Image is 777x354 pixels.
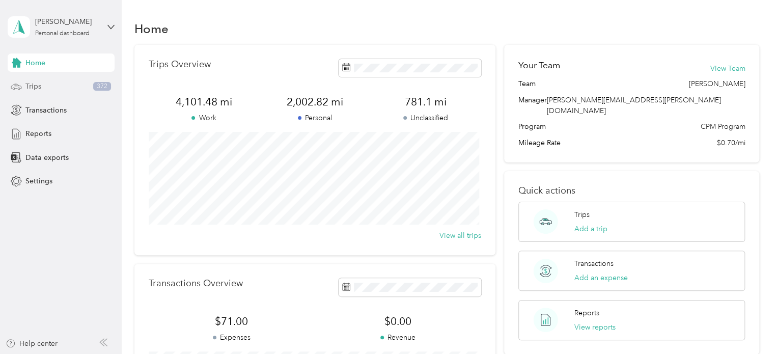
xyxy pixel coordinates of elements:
span: Mileage Rate [518,138,561,148]
h1: Home [134,23,169,34]
span: Reports [25,128,51,139]
span: 4,101.48 mi [149,95,260,109]
p: Trips [574,209,590,220]
span: Program [518,121,546,132]
div: [PERSON_NAME] [35,16,99,27]
div: Personal dashboard [35,31,90,37]
p: Reports [574,308,599,318]
iframe: Everlance-gr Chat Button Frame [720,297,777,354]
p: Unclassified [370,113,481,123]
p: Quick actions [518,185,745,196]
span: 2,002.82 mi [259,95,370,109]
span: 781.1 mi [370,95,481,109]
span: Settings [25,176,52,186]
span: Manager [518,95,547,116]
p: Transactions Overview [149,278,243,289]
button: Add a trip [574,224,607,234]
p: Trips Overview [149,59,211,70]
p: Personal [259,113,370,123]
p: Revenue [315,332,481,343]
button: Help center [6,338,58,349]
p: Transactions [574,258,614,269]
span: $0.00 [315,314,481,329]
span: Trips [25,81,41,92]
button: View all trips [439,230,481,241]
span: [PERSON_NAME][EMAIL_ADDRESS][PERSON_NAME][DOMAIN_NAME] [547,96,721,115]
span: Home [25,58,45,68]
h2: Your Team [518,59,560,72]
p: Expenses [149,332,315,343]
span: [PERSON_NAME] [688,78,745,89]
span: 372 [93,82,111,91]
button: View Team [710,63,745,74]
span: CPM Program [700,121,745,132]
span: $0.70/mi [716,138,745,148]
span: Team [518,78,536,89]
button: Add an expense [574,273,628,283]
p: Work [149,113,260,123]
span: $71.00 [149,314,315,329]
span: Data exports [25,152,69,163]
span: Transactions [25,105,67,116]
button: View reports [574,322,616,333]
